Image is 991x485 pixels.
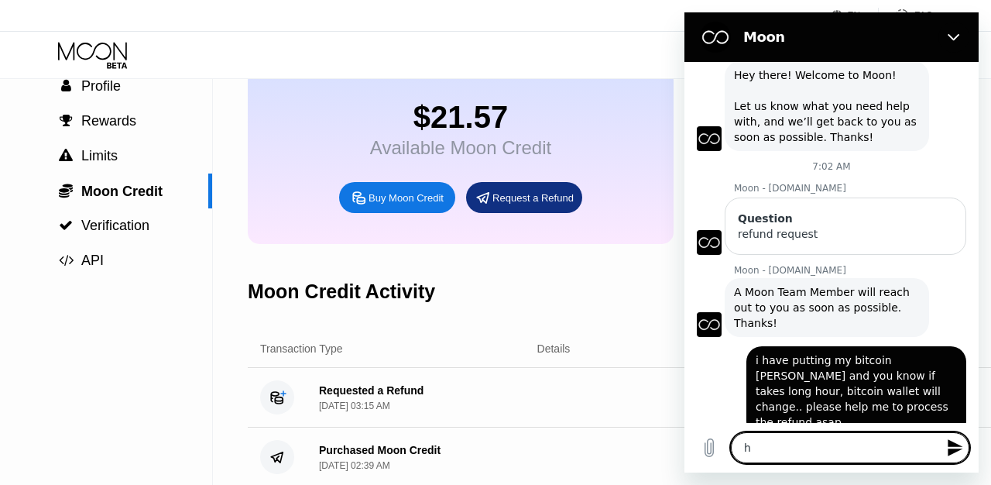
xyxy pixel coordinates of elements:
[60,114,73,128] span: 
[58,79,74,93] div: 
[81,218,149,233] span: Verification
[537,342,571,355] div: Details
[59,149,73,163] span: 
[319,384,423,397] div: Requested a Refund
[81,148,118,163] span: Limits
[58,218,74,232] div: 
[81,184,163,199] span: Moon Credit
[260,342,343,355] div: Transaction Type
[914,10,933,21] div: FAQ
[848,10,861,21] div: EN
[81,78,121,94] span: Profile
[81,253,104,268] span: API
[466,182,582,213] div: Request a Refund
[319,401,390,411] div: [DATE] 03:15 AM
[319,460,390,471] div: [DATE] 02:39 AM
[58,253,74,267] div: 
[248,280,435,303] div: Moon Credit Activity
[59,218,73,232] span: 
[492,191,574,205] div: Request a Refund
[684,12,979,473] iframe: Messaging window
[81,113,136,129] span: Rewards
[832,8,879,23] div: EN
[370,137,551,159] div: Available Moon Credit
[370,100,551,135] div: $21.57
[61,79,71,93] span: 
[59,183,73,198] span: 
[58,149,74,163] div: 
[58,114,74,128] div: 
[59,253,74,267] span: 
[369,191,444,205] div: Buy Moon Credit
[58,183,74,198] div: 
[879,8,933,23] div: FAQ
[339,182,455,213] div: Buy Moon Credit
[319,444,441,456] div: Purchased Moon Credit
